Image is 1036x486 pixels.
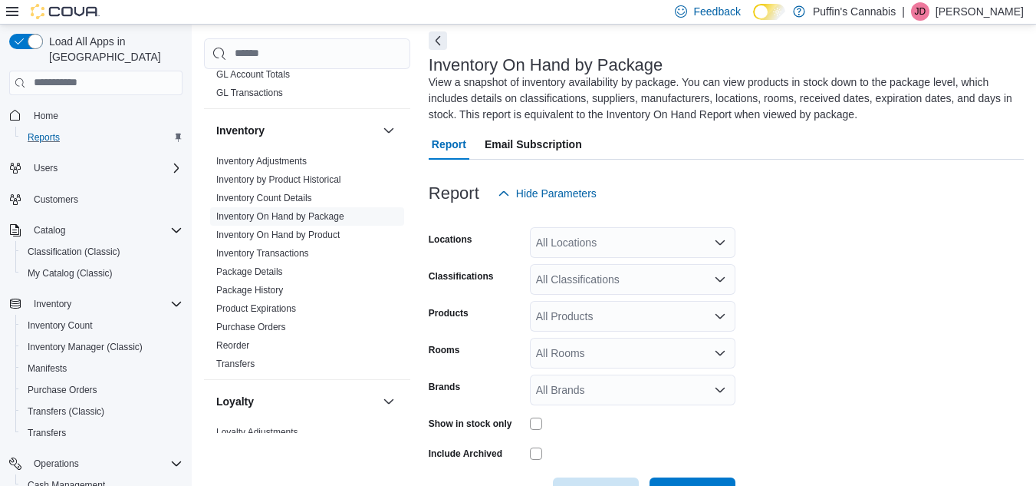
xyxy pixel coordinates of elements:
span: Inventory [28,295,183,313]
h3: Report [429,184,479,203]
a: Package Details [216,266,283,277]
span: Users [28,159,183,177]
span: Transfers [21,424,183,442]
button: Operations [3,453,189,474]
button: Open list of options [714,236,726,249]
span: Purchase Orders [28,384,97,396]
span: Email Subscription [485,129,582,160]
a: Inventory Manager (Classic) [21,338,149,356]
span: Loyalty Adjustments [216,426,298,438]
button: My Catalog (Classic) [15,263,189,284]
label: Products [429,307,469,319]
button: Open list of options [714,273,726,286]
h3: Loyalty [216,394,254,409]
span: Inventory Adjustments [216,155,307,167]
span: Customers [28,190,183,209]
label: Locations [429,233,472,246]
a: My Catalog (Classic) [21,264,119,283]
p: | [902,2,905,21]
a: Inventory by Product Historical [216,174,341,185]
button: Inventory [216,123,377,138]
label: Rooms [429,344,460,356]
a: Inventory On Hand by Product [216,230,340,240]
span: Inventory Manager (Classic) [28,341,143,353]
a: Inventory Count Details [216,193,312,203]
span: Reports [28,131,60,144]
div: View a snapshot of inventory availability by package. You can view products in stock down to the ... [429,74,1016,123]
button: Classification (Classic) [15,241,189,263]
input: Dark Mode [753,4,785,20]
span: Users [34,162,58,174]
button: Transfers [15,422,189,444]
a: Manifests [21,359,73,378]
a: Transfers (Classic) [21,402,110,421]
span: Dark Mode [753,20,754,21]
button: Transfers (Classic) [15,401,189,422]
a: Loyalty Adjustments [216,427,298,438]
button: Inventory Manager (Classic) [15,336,189,358]
label: Classifications [429,270,494,283]
span: Inventory Transactions [216,247,309,260]
span: Reorder [216,339,249,352]
p: Puffin's Cannabis [813,2,896,21]
a: GL Account Totals [216,69,290,80]
button: Inventory Count [15,315,189,336]
span: Manifests [28,362,67,375]
span: Inventory Count [21,316,183,335]
span: Classification (Classic) [28,246,120,258]
a: Transfers [216,359,255,369]
button: Inventory [380,121,398,140]
a: Inventory Transactions [216,248,309,259]
span: Report [432,129,466,160]
a: Product Expirations [216,303,296,314]
button: Next [429,31,447,50]
span: Transfers [216,358,255,370]
span: Classification (Classic) [21,243,183,261]
a: Inventory On Hand by Package [216,211,344,222]
span: Inventory On Hand by Package [216,210,344,223]
span: Operations [34,458,79,470]
button: Inventory [28,295,77,313]
div: Loyalty [204,423,410,466]
span: Home [28,106,183,125]
span: Inventory [34,298,71,310]
a: Inventory Count [21,316,99,335]
span: Transfers (Classic) [28,405,104,418]
span: GL Account Totals [216,68,290,81]
span: Inventory by Product Historical [216,174,341,186]
span: Inventory On Hand by Product [216,229,340,241]
div: Justin Dicks [911,2,929,21]
span: Manifests [21,359,183,378]
span: My Catalog (Classic) [28,267,113,279]
button: Customers [3,188,189,210]
span: My Catalog (Classic) [21,264,183,283]
span: Inventory Count Details [216,192,312,204]
span: Home [34,110,58,122]
button: Open list of options [714,384,726,396]
a: Reorder [216,340,249,351]
span: Package Details [216,266,283,278]
span: Reports [21,128,183,147]
div: Finance [204,65,410,108]
a: Customers [28,190,84,209]
span: Product Expirations [216,303,296,315]
button: Catalog [3,220,189,241]
button: Operations [28,455,85,473]
span: Catalog [28,221,183,240]
h3: Inventory [216,123,265,138]
span: Inventory Count [28,319,93,332]
button: Inventory [3,293,189,315]
button: Users [3,157,189,179]
button: Home [3,104,189,127]
button: Manifests [15,358,189,379]
button: Reports [15,127,189,148]
a: Home [28,107,64,125]
a: Classification (Classic) [21,243,127,261]
a: Package History [216,285,283,296]
span: Package History [216,284,283,296]
button: Users [28,159,64,177]
img: Cova [31,4,100,19]
span: Transfers [28,427,66,439]
a: Inventory Adjustments [216,156,307,167]
button: Loyalty [380,392,398,411]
